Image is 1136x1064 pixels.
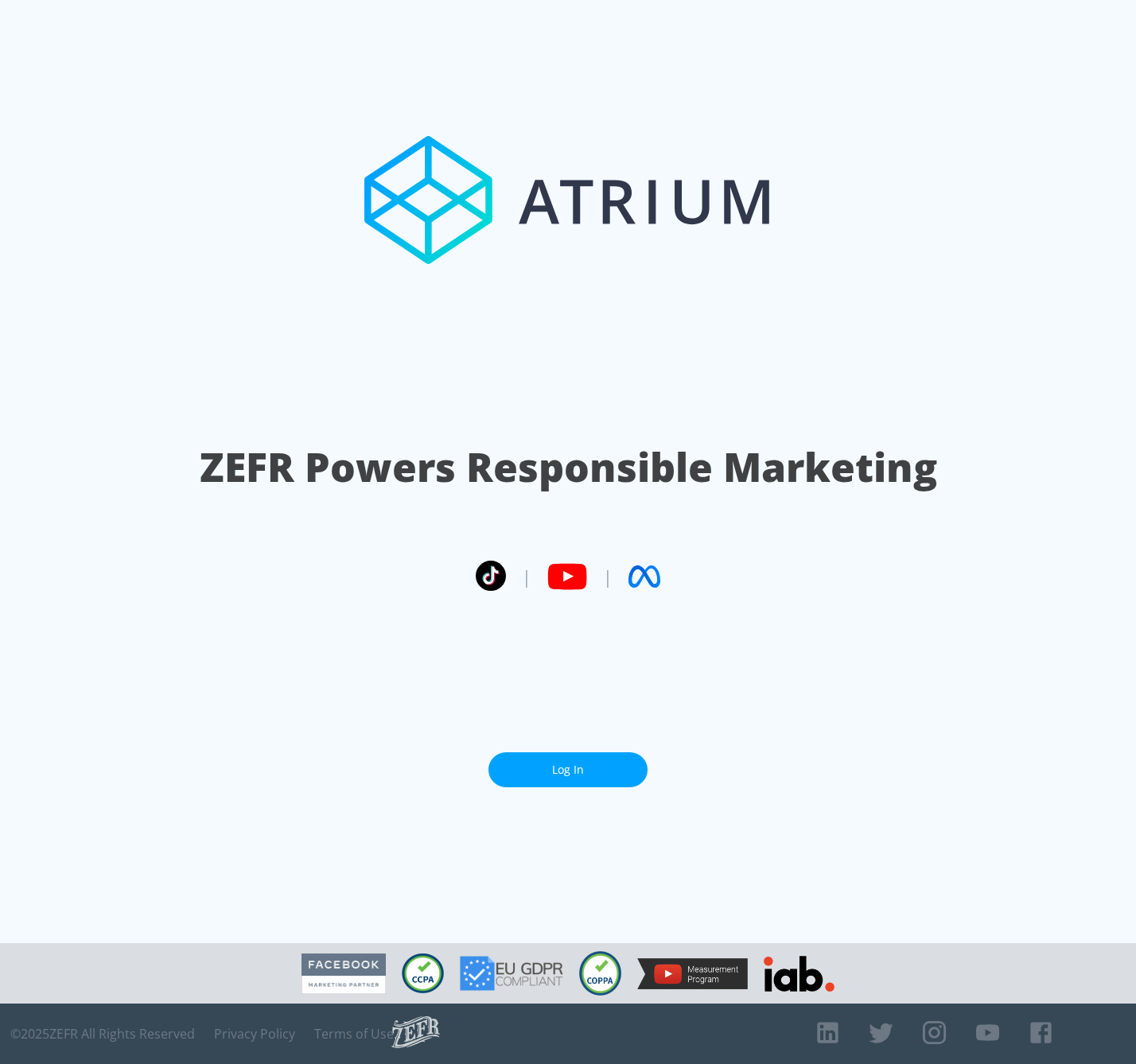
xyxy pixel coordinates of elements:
[314,1026,394,1042] a: Terms of Use
[10,1026,195,1042] span: © 2025 ZEFR All Rights Reserved
[637,958,748,989] img: YouTube Measurement Program
[522,565,531,588] span: |
[200,440,937,495] h1: ZEFR Powers Responsible Marketing
[764,956,834,992] img: IAB
[603,565,613,588] span: |
[214,1026,295,1042] a: Privacy Policy
[402,953,444,993] img: CCPA Compliant
[460,956,563,991] img: GDPR Compliant
[579,951,621,996] img: COPPA Compliant
[302,953,386,994] img: Facebook Marketing Partner
[488,752,648,788] a: Log In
